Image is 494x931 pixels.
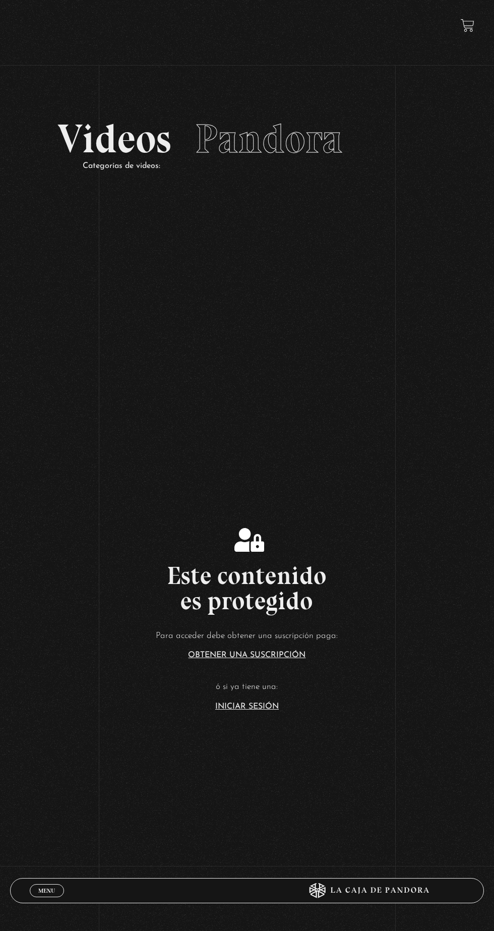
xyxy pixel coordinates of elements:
[189,651,306,659] a: Obtener una suscripción
[38,888,55,894] span: Menu
[215,703,279,711] a: Iniciar Sesión
[35,896,59,903] span: Cerrar
[83,159,437,173] p: Categorías de videos:
[461,19,474,32] a: View your shopping cart
[195,114,343,163] span: Pandora
[57,119,437,159] h2: Videos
